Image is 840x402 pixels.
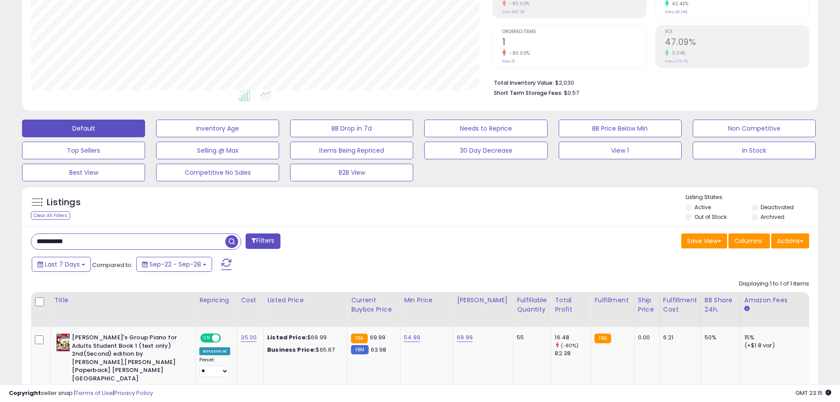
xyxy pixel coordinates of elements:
[669,0,688,7] small: 42.43%
[744,296,821,305] div: Amazon Fees
[31,211,70,220] div: Clear All Filters
[457,333,473,342] a: 69.99
[424,120,547,137] button: Needs to Reprice
[9,389,153,398] div: seller snap | |
[705,334,734,342] div: 50%
[693,142,816,159] button: In Stock
[494,89,563,97] b: Short Term Storage Fees:
[136,257,212,272] button: Sep-22 - Sep-28
[663,296,697,314] div: Fulfillment Cost
[694,203,711,211] label: Active
[502,59,515,64] small: Prev: 5
[45,260,80,269] span: Last 7 Days
[267,346,340,354] div: $65.67
[424,142,547,159] button: 30 Day Decrease
[669,50,686,56] small: 0.04%
[744,334,818,342] div: 15%
[665,59,688,64] small: Prev: 47.07%
[594,334,611,343] small: FBA
[705,296,737,314] div: BB Share 24h.
[638,334,653,342] div: 0.00
[72,334,179,385] b: [PERSON_NAME]'s Group Piano for Adults Student Book 1 (text only) 2nd(Second) edition by [PERSON_...
[665,30,809,34] span: ROI
[502,9,524,15] small: Prev: $82.38
[9,389,41,397] strong: Copyright
[156,164,279,181] button: Competitive No Sales
[663,334,694,342] div: 6.21
[290,120,413,137] button: BB Drop in 7d
[267,296,343,305] div: Listed Price
[290,142,413,159] button: Items Being Repriced
[555,349,590,357] div: 82.38
[75,389,113,397] a: Terms of Use
[241,333,257,342] a: 35.00
[665,9,687,15] small: Prev: 40.14%
[199,347,230,355] div: Amazon AI
[199,296,233,305] div: Repricing
[22,142,145,159] button: Top Sellers
[728,233,770,248] button: Columns
[686,193,818,202] p: Listing States:
[739,280,809,288] div: Displaying 1 to 1 of 1 items
[149,260,201,269] span: Sep-22 - Sep-28
[404,296,449,305] div: Min Price
[517,296,547,314] div: Fulfillable Quantity
[564,89,579,97] span: $0.57
[693,120,816,137] button: Non Competitive
[795,389,831,397] span: 2025-10-6 23:15 GMT
[246,233,280,249] button: Filters
[665,37,809,49] h2: 47.09%
[494,79,554,86] b: Total Inventory Value:
[734,237,762,245] span: Columns
[241,296,260,305] div: Cost
[594,296,630,305] div: Fulfillment
[156,120,279,137] button: Inventory Age
[290,164,413,181] button: B2B View
[744,305,750,313] small: Amazon Fees.
[351,334,367,343] small: FBA
[771,233,809,248] button: Actions
[267,346,316,354] b: Business Price:
[32,257,91,272] button: Last 7 Days
[506,50,530,56] small: -80.00%
[761,203,794,211] label: Deactivated
[56,334,70,351] img: 51xlLNZRKCL._SL40_.jpg
[156,142,279,159] button: Selling @ Max
[559,120,682,137] button: BB Price Below Min
[404,333,420,342] a: 54.99
[494,77,803,87] li: $2,030
[199,357,230,377] div: Preset:
[267,334,340,342] div: $69.99
[502,30,646,34] span: Ordered Items
[92,261,133,269] span: Compared to:
[220,334,234,342] span: OFF
[201,334,212,342] span: ON
[371,346,387,354] span: 63.98
[47,196,81,209] h5: Listings
[559,142,682,159] button: View 1
[351,345,368,354] small: FBM
[761,213,784,221] label: Archived
[22,120,145,137] button: Default
[506,0,530,7] small: -80.00%
[54,296,192,305] div: Title
[502,37,646,49] h2: 1
[351,296,396,314] div: Current Buybox Price
[555,334,590,342] div: 16.48
[22,164,145,181] button: Best View
[744,342,818,349] div: (+$1.8 var)
[638,296,656,314] div: Ship Price
[370,333,386,342] span: 69.99
[555,296,587,314] div: Total Profit
[561,342,579,349] small: (-80%)
[114,389,153,397] a: Privacy Policy
[694,213,727,221] label: Out of Stock
[681,233,727,248] button: Save View
[517,334,544,342] div: 55
[457,296,509,305] div: [PERSON_NAME]
[267,333,307,342] b: Listed Price:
